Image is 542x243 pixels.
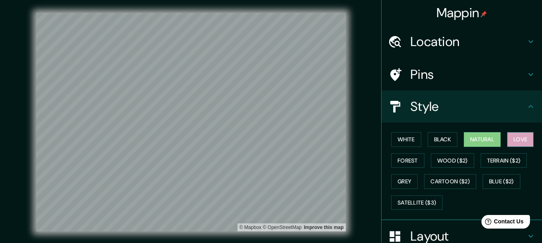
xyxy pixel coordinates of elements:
h4: Pins [410,66,526,82]
button: Natural [464,132,501,147]
h4: Mappin [436,5,487,21]
button: Black [428,132,458,147]
a: Mapbox [240,225,262,230]
button: Love [507,132,534,147]
a: Map feedback [304,225,343,230]
button: Blue ($2) [483,174,520,189]
div: Pins [382,58,542,90]
iframe: Help widget launcher [471,212,533,234]
button: Cartoon ($2) [424,174,476,189]
button: Wood ($2) [431,153,474,168]
button: Terrain ($2) [481,153,527,168]
h4: Style [410,98,526,114]
button: Satellite ($3) [391,195,443,210]
div: Style [382,90,542,123]
button: Forest [391,153,424,168]
div: Location [382,26,542,58]
button: White [391,132,421,147]
canvas: Map [36,13,346,231]
h4: Location [410,34,526,50]
img: pin-icon.png [481,11,487,17]
button: Grey [391,174,418,189]
a: OpenStreetMap [263,225,302,230]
